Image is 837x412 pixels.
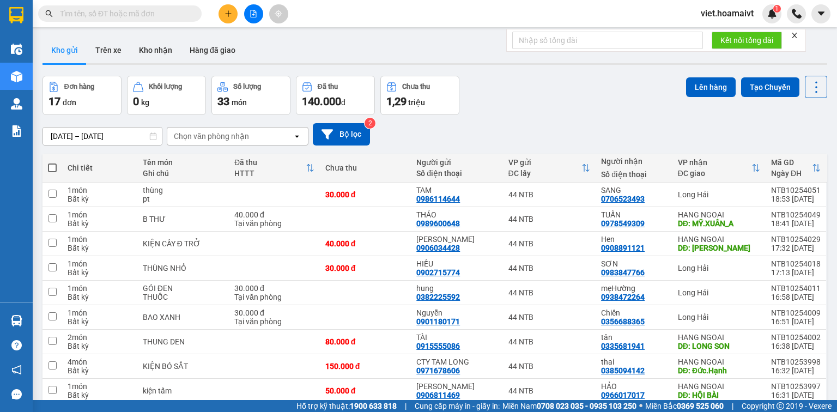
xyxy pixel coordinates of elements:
[11,71,22,82] img: warehouse-icon
[68,284,132,293] div: 1 món
[234,317,314,326] div: Tại văn phòng
[601,358,667,366] div: thai
[127,76,206,115] button: Khối lượng0kg
[508,288,591,297] div: 44 NTB
[350,402,397,410] strong: 1900 633 818
[233,83,261,90] div: Số lượng
[11,315,22,326] img: warehouse-icon
[686,77,736,97] button: Lên hàng
[416,293,460,301] div: 0382225592
[767,9,777,19] img: icon-new-feature
[143,215,223,223] div: B THƯ
[174,131,249,142] div: Chọn văn phòng nhận
[9,7,23,23] img: logo-vxr
[601,268,645,277] div: 0983847766
[68,259,132,268] div: 1 món
[741,77,799,97] button: Tạo Chuyến
[502,400,636,412] span: Miền Nam
[325,163,406,172] div: Chưa thu
[68,210,132,219] div: 1 món
[508,386,591,395] div: 44 NTB
[771,259,821,268] div: NTB10254018
[678,169,751,178] div: ĐC giao
[68,219,132,228] div: Bất kỳ
[143,313,223,322] div: BAO XANH
[11,389,22,399] span: message
[512,32,703,49] input: Nhập số tổng đài
[601,293,645,301] div: 0938472264
[771,333,821,342] div: NTB10254002
[234,284,314,293] div: 30.000 đ
[250,10,257,17] span: file-add
[678,366,760,375] div: DĐ: Đức.Hạnh
[678,244,760,252] div: DĐ: MỸ XUÂN
[416,186,497,195] div: TAM
[296,400,397,412] span: Hỗ trợ kỹ thuật:
[601,195,645,203] div: 0706523493
[234,293,314,301] div: Tại văn phòng
[601,186,667,195] div: SANG
[678,333,760,342] div: HANG NGOAI
[68,382,132,391] div: 1 món
[325,190,406,199] div: 30.000 đ
[672,154,766,183] th: Toggle SortBy
[771,317,821,326] div: 16:51 [DATE]
[639,404,642,408] span: ⚪️
[508,158,582,167] div: VP gửi
[325,362,406,371] div: 150.000 đ
[775,5,779,13] span: 1
[601,170,667,179] div: Số điện thoại
[601,284,667,293] div: mẹHường
[692,7,762,20] span: viet.hoamaivt
[771,169,812,178] div: Ngày ĐH
[416,358,497,366] div: CTY TAM LONG
[777,402,784,410] span: copyright
[645,400,724,412] span: Miền Bắc
[386,95,407,108] span: 1,29
[402,83,430,90] div: Chưa thu
[143,186,223,195] div: thùng
[380,76,459,115] button: Chưa thu1,29 triệu
[68,293,132,301] div: Bất kỳ
[508,239,591,248] div: 44 NTB
[416,366,460,375] div: 0971678606
[771,244,821,252] div: 17:32 [DATE]
[601,391,645,399] div: 0966017017
[678,158,751,167] div: VP nhận
[771,293,821,301] div: 16:58 [DATE]
[325,264,406,272] div: 30.000 đ
[143,362,223,371] div: KIỆN BÓ SẮT
[325,386,406,395] div: 50.000 đ
[143,337,223,346] div: THUNG DEN
[293,132,301,141] svg: open
[325,239,406,248] div: 40.000 đ
[341,98,345,107] span: đ
[60,8,189,20] input: Tìm tên, số ĐT hoặc mã đơn
[678,313,760,322] div: Long Hải
[416,195,460,203] div: 0986114644
[771,210,821,219] div: NTB10254049
[416,391,460,399] div: 0906811469
[219,4,238,23] button: plus
[318,83,338,90] div: Đã thu
[275,10,282,17] span: aim
[601,342,645,350] div: 0335681941
[771,158,812,167] div: Mã GD
[416,169,497,178] div: Số điện thoại
[811,4,830,23] button: caret-down
[68,342,132,350] div: Bất kỳ
[211,76,290,115] button: Số lượng33món
[415,400,500,412] span: Cung cấp máy in - giấy in:
[244,4,263,23] button: file-add
[143,195,223,203] div: pt
[143,158,223,167] div: Tên món
[771,308,821,317] div: NTB10254009
[678,288,760,297] div: Long Hải
[678,235,760,244] div: HANG NGOAI
[48,95,60,108] span: 17
[130,37,181,63] button: Kho nhận
[143,386,223,395] div: kiện tấm
[68,366,132,375] div: Bất kỳ
[771,391,821,399] div: 16:31 [DATE]
[416,210,497,219] div: THẢO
